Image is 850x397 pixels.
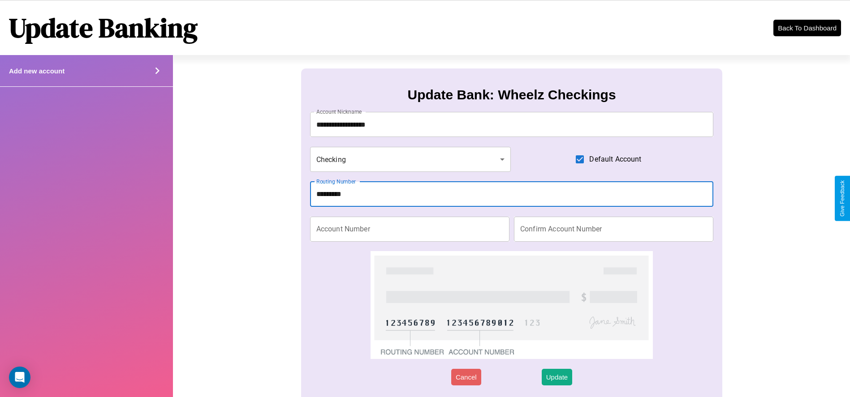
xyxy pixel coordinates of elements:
label: Account Nickname [316,108,362,115]
button: Update [542,369,572,385]
div: Open Intercom Messenger [9,367,30,388]
h1: Update Banking [9,9,198,46]
img: check [371,251,653,359]
button: Back To Dashboard [773,20,841,36]
button: Cancel [451,369,481,385]
div: Checking [310,147,511,172]
label: Routing Number [316,178,356,185]
h4: Add new account [9,67,65,75]
div: Give Feedback [839,180,846,217]
span: Default Account [589,154,641,165]
h3: Update Bank: Wheelz Checkings [407,87,616,102]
